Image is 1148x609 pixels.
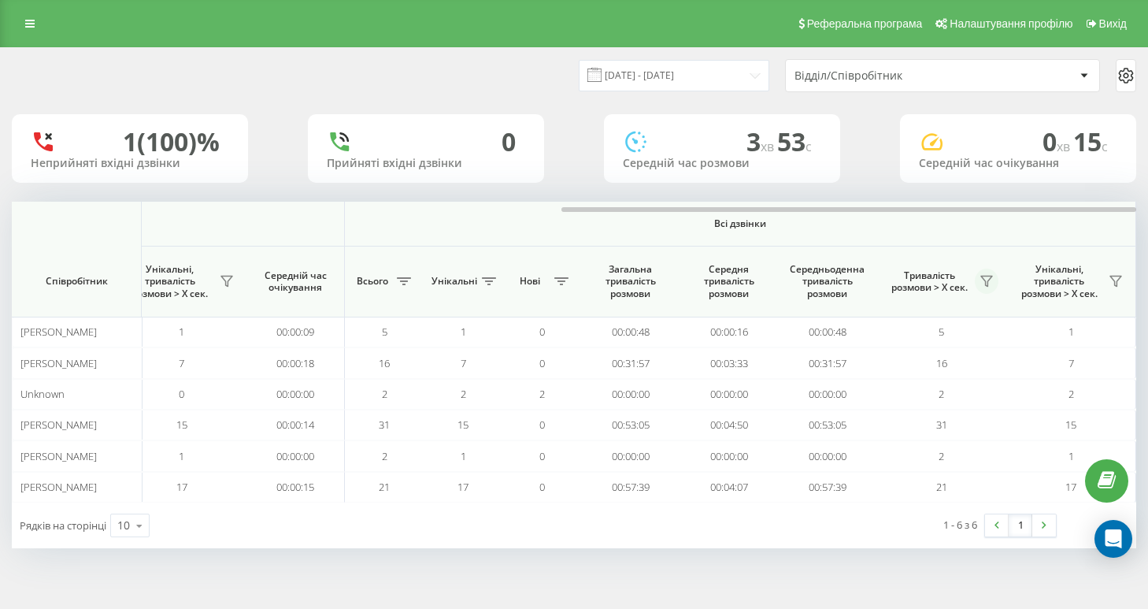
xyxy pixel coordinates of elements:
span: 7 [1068,356,1074,370]
span: 2 [939,449,944,463]
span: 17 [457,480,468,494]
span: 17 [1065,480,1076,494]
span: Тривалість розмови > Х сек. [884,269,975,294]
span: Загальна тривалість розмови [593,263,668,300]
td: 00:00:00 [246,379,345,410]
span: Всього [353,275,392,288]
td: 00:00:00 [778,440,876,471]
span: 0 [539,480,545,494]
td: 00:00:00 [581,440,680,471]
td: 00:00:00 [581,379,680,410]
span: 5 [382,325,387,339]
td: 00:00:00 [680,379,778,410]
div: Open Intercom Messenger [1094,520,1132,558]
span: 15 [176,418,187,432]
span: 0 [539,449,545,463]
span: 15 [1073,124,1108,158]
span: [PERSON_NAME] [20,480,97,494]
span: [PERSON_NAME] [20,418,97,432]
span: 2 [1068,387,1074,401]
td: 00:53:05 [778,410,876,440]
span: 1 [179,325,184,339]
span: 16 [936,356,947,370]
span: Унікальні [431,275,477,288]
span: 0 [179,387,184,401]
span: Середній час очікування [258,269,332,294]
span: [PERSON_NAME] [20,356,97,370]
td: 00:57:39 [778,472,876,503]
span: хв [761,138,777,155]
td: 00:00:16 [680,317,778,347]
span: Унікальні, тривалість розмови > Х сек. [1014,263,1104,300]
span: 0 [539,325,545,339]
span: Вихід [1099,17,1127,30]
div: 1 (100)% [123,127,220,157]
td: 00:53:05 [581,410,680,440]
span: 17 [176,480,187,494]
span: Unknown [20,387,65,401]
span: 1 [1068,325,1074,339]
td: 00:03:33 [680,347,778,378]
span: 3 [746,124,777,158]
span: c [805,138,812,155]
span: Реферальна програма [807,17,923,30]
span: 7 [461,356,466,370]
span: 15 [1065,418,1076,432]
span: 1 [461,325,466,339]
td: 00:00:14 [246,410,345,440]
span: 5 [939,325,944,339]
td: 00:00:00 [680,440,778,471]
td: 00:31:57 [778,347,876,378]
span: Середня тривалість розмови [691,263,766,300]
span: 0 [539,356,545,370]
td: 00:31:57 [581,347,680,378]
td: 00:57:39 [581,472,680,503]
div: 10 [117,518,130,533]
span: Співробітник [25,275,128,288]
div: Прийняті вхідні дзвінки [327,157,525,170]
span: [PERSON_NAME] [20,449,97,463]
td: 00:04:07 [680,472,778,503]
div: Середній час очікування [919,157,1117,170]
td: 00:00:48 [581,317,680,347]
div: Відділ/Співробітник [794,69,983,83]
td: 00:00:48 [778,317,876,347]
td: 00:00:15 [246,472,345,503]
div: 0 [502,127,516,157]
span: c [1102,138,1108,155]
td: 00:00:09 [246,317,345,347]
span: [PERSON_NAME] [20,325,97,339]
td: 00:00:00 [246,440,345,471]
span: Рядків на сторінці [20,518,106,533]
span: 21 [936,480,947,494]
span: 31 [379,418,390,432]
div: Неприйняті вхідні дзвінки [31,157,229,170]
span: 1 [461,449,466,463]
span: 53 [777,124,812,158]
span: 0 [1042,124,1073,158]
span: 15 [457,418,468,432]
span: 2 [382,449,387,463]
span: 16 [379,356,390,370]
span: 2 [539,387,545,401]
span: 1 [179,449,184,463]
span: 2 [382,387,387,401]
span: 21 [379,480,390,494]
div: 1 - 6 з 6 [943,517,977,533]
span: Унікальні, тривалість розмови > Х сек. [124,263,215,300]
td: 00:00:00 [778,379,876,410]
span: 0 [539,418,545,432]
span: 2 [939,387,944,401]
span: 7 [179,356,184,370]
span: 2 [461,387,466,401]
td: 00:04:50 [680,410,778,440]
span: Середньоденна тривалість розмови [790,263,865,300]
span: Нові [510,275,550,288]
span: 1 [1068,449,1074,463]
a: 1 [1009,514,1032,537]
div: Середній час розмови [623,157,821,170]
span: 31 [936,418,947,432]
span: Налаштування профілю [950,17,1072,30]
span: хв [1057,138,1073,155]
td: 00:00:18 [246,347,345,378]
